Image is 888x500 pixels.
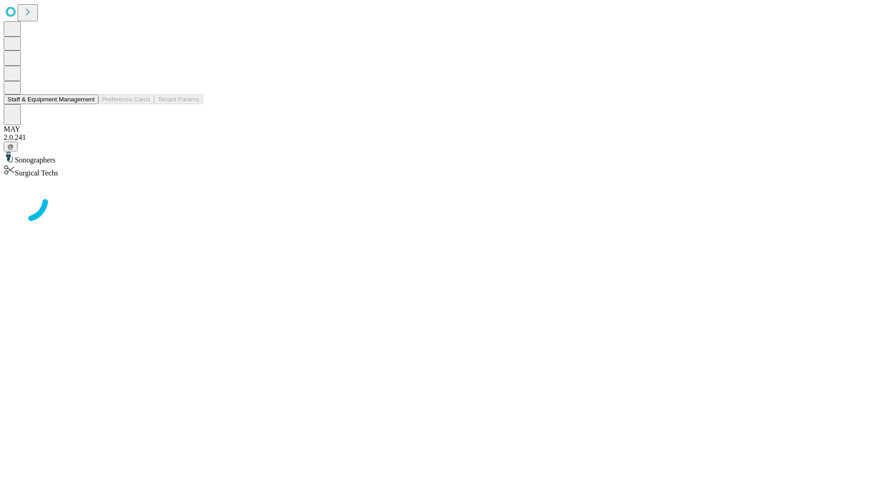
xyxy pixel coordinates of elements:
[4,164,884,177] div: Surgical Techs
[4,133,884,142] div: 2.0.241
[4,125,884,133] div: MAY
[4,151,884,164] div: Sonographers
[154,94,203,104] button: Tenant Params
[4,142,18,151] button: @
[7,143,14,150] span: @
[4,94,99,104] button: Staff & Equipment Management
[99,94,154,104] button: Preference Cards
